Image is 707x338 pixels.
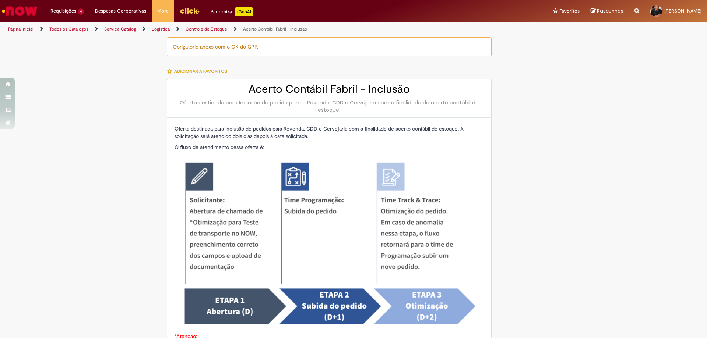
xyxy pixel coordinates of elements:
a: Rascunhos [591,8,623,15]
a: Logistica [152,26,170,32]
img: click_logo_yellow_360x200.png [180,5,200,16]
span: More [157,7,169,15]
img: ServiceNow [1,4,39,18]
span: Adicionar a Favoritos [174,68,227,74]
a: Todos os Catálogos [49,26,88,32]
a: Acerto Contábil Fabril - Inclusão [243,26,307,32]
a: Página inicial [8,26,34,32]
button: Adicionar a Favoritos [167,64,231,79]
div: Padroniza [211,7,253,16]
p: Oferta destinada para inclusão de pedidos para Revenda, CDD e Cervejaria com a finalidade de acer... [175,125,484,140]
span: [PERSON_NAME] [664,8,701,14]
div: Oferta destinada para Inclusão de pedido para a Revenda, CDD e Cervejaria com a finalidade de ace... [175,99,484,114]
h2: Acerto Contábil Fabril - Inclusão [175,83,484,95]
span: Requisições [50,7,76,15]
ul: Trilhas de página [6,22,466,36]
a: Controle de Estoque [186,26,227,32]
p: O fluxo de atendimento dessa oferta é: [175,143,484,151]
p: +GenAi [235,7,253,16]
span: Despesas Corporativas [95,7,146,15]
span: Favoritos [559,7,580,15]
span: Rascunhos [597,7,623,14]
div: Obrigatório anexo com o OK do GPP. [167,37,492,56]
a: Service Catalog [104,26,136,32]
span: 4 [78,8,84,15]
